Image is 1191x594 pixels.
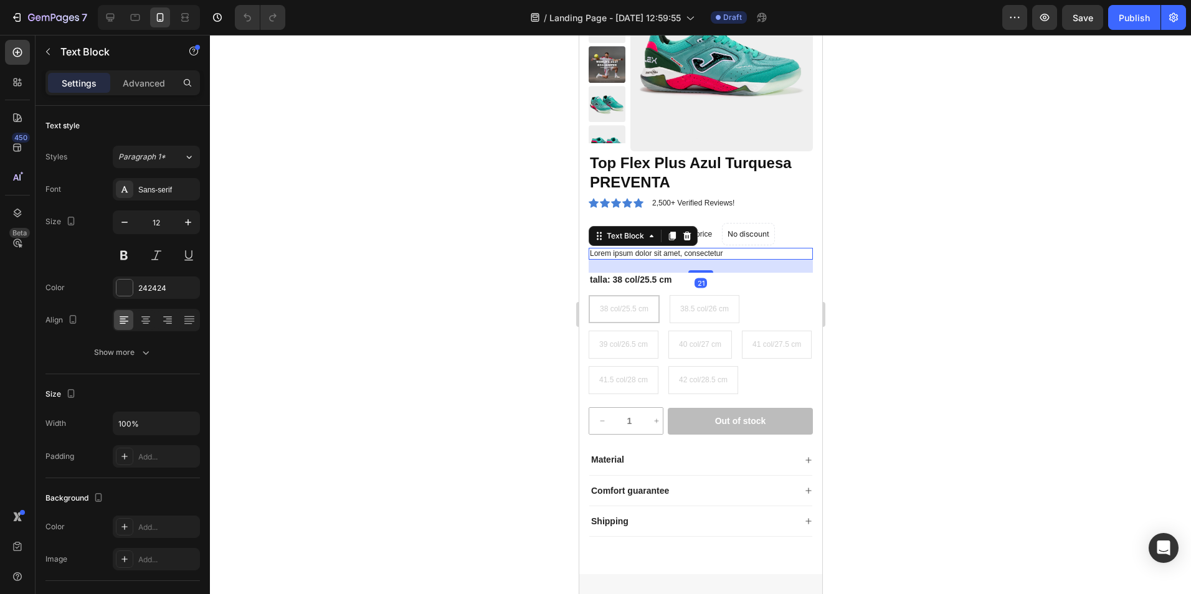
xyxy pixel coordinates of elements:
span: Landing Page - [DATE] 12:59:55 [549,11,681,24]
button: Save [1062,5,1103,30]
div: Add... [138,522,197,533]
div: Beta [9,228,30,238]
div: 242424 [138,283,197,294]
div: Publish [1119,11,1150,24]
div: Open Intercom Messenger [1149,533,1179,563]
div: Undo/Redo [235,5,285,30]
div: Text style [45,120,80,131]
input: Auto [113,412,199,435]
button: Show more [45,341,200,364]
span: Save [1073,12,1093,23]
p: Settings [62,77,97,90]
div: Align [45,312,80,329]
div: Color [45,521,65,532]
div: Image [45,554,67,565]
div: Add... [138,451,197,463]
div: Add... [138,554,197,565]
iframe: Design area [579,35,822,594]
p: Text Block [60,44,166,59]
div: Color [45,282,65,293]
div: Sans-serif [138,184,197,196]
div: 450 [12,133,30,143]
div: Size [45,214,78,230]
button: 7 [5,5,93,30]
span: / [544,11,547,24]
button: Publish [1108,5,1160,30]
span: Paragraph 1* [118,151,166,163]
div: Padding [45,451,74,462]
div: Background [45,490,106,507]
div: Size [45,386,78,403]
p: 7 [82,10,87,25]
div: Font [45,184,61,195]
p: Advanced [123,77,165,90]
button: Paragraph 1* [113,146,200,168]
div: Width [45,418,66,429]
div: Show more [94,346,152,359]
div: Styles [45,151,67,163]
span: Draft [723,12,742,23]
